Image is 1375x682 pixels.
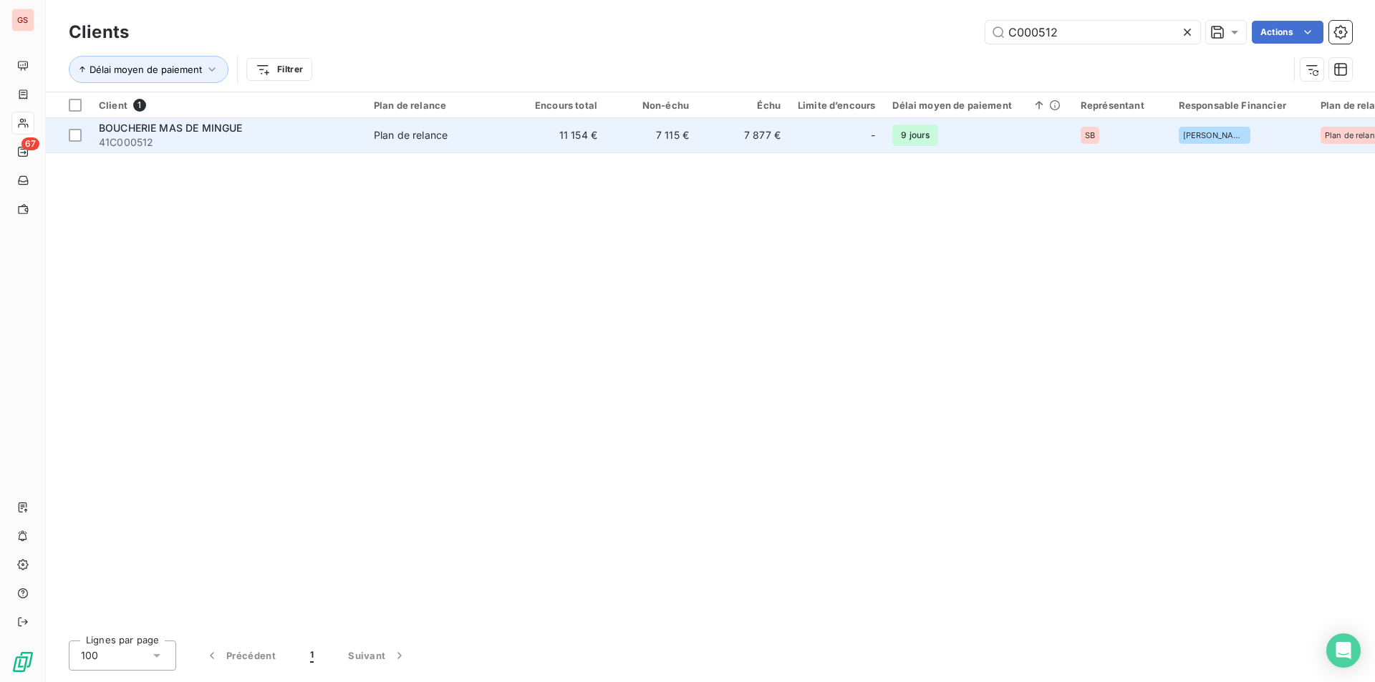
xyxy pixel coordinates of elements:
[81,648,98,663] span: 100
[1252,21,1323,44] button: Actions
[1183,131,1246,140] span: [PERSON_NAME]
[1179,99,1303,111] div: Responsable Financier
[246,58,312,81] button: Filtrer
[985,21,1200,44] input: Rechercher
[892,125,938,146] span: 9 jours
[1081,99,1162,111] div: Représentant
[69,56,228,83] button: Délai moyen de paiement
[133,99,146,112] span: 1
[706,99,781,111] div: Échu
[1326,633,1361,668] div: Open Intercom Messenger
[374,99,506,111] div: Plan de relance
[514,118,606,152] td: 11 154 €
[374,128,448,142] div: Plan de relance
[1085,131,1095,140] span: SB
[11,140,34,163] a: 67
[698,118,789,152] td: 7 877 €
[606,118,698,152] td: 7 115 €
[90,64,202,75] span: Délai moyen de paiement
[293,640,331,671] button: 1
[21,137,39,150] span: 67
[523,99,597,111] div: Encours total
[11,9,34,31] div: GS
[614,99,689,111] div: Non-échu
[892,99,1063,111] div: Délai moyen de paiement
[331,640,424,671] button: Suivant
[69,19,129,45] h3: Clients
[99,99,127,111] span: Client
[188,640,293,671] button: Précédent
[99,135,357,150] span: 41C000512
[798,99,875,111] div: Limite d’encours
[11,651,34,673] img: Logo LeanPay
[310,648,314,663] span: 1
[871,128,875,142] span: -
[99,122,242,134] span: BOUCHERIE MAS DE MINGUE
